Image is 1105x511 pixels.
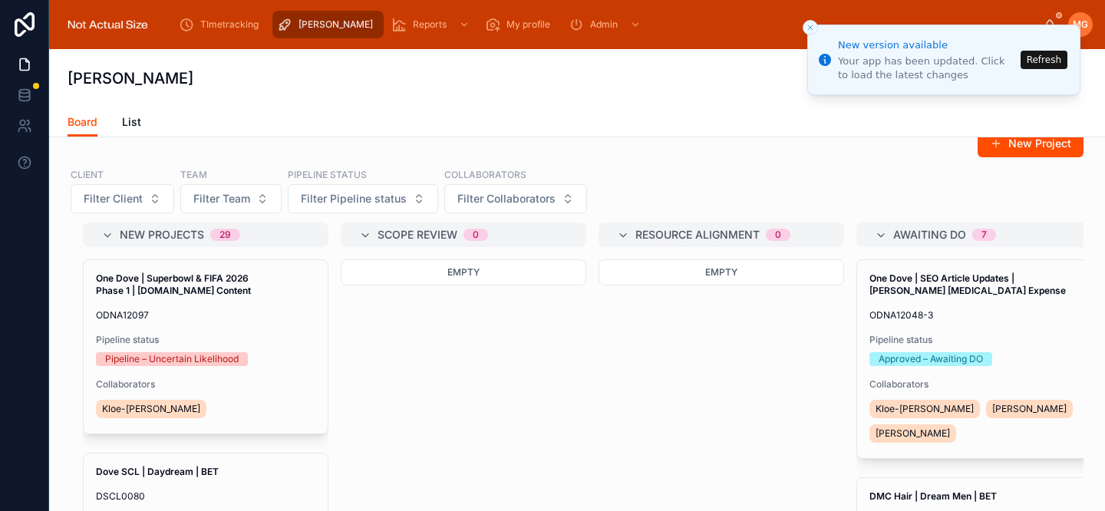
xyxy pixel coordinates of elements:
label: Pipeline status [288,167,367,181]
span: Kloe-[PERSON_NAME] [876,403,974,415]
button: Select Button [71,184,174,213]
a: [PERSON_NAME] [272,11,384,38]
span: Filter Team [193,191,250,206]
div: 0 [775,229,781,241]
div: scrollable content [167,8,1044,41]
span: Pipeline status [96,334,315,346]
span: Filter Collaborators [457,191,556,206]
a: One Dove | Superbowl & FIFA 2026 Phase 1 | [DOMAIN_NAME] ContentODNA12097Pipeline statusPipeline ... [83,259,328,434]
a: Admin [564,11,648,38]
strong: Dove SCL | Daydream | BET [96,466,219,477]
span: List [122,114,141,130]
span: ODNA12097 [96,309,315,321]
span: Filter Pipeline status [301,191,407,206]
span: Pipeline status [869,334,1089,346]
span: Board [68,114,97,130]
label: Collaborators [444,167,526,181]
span: New projects [120,227,204,242]
a: TImetracking [174,11,269,38]
span: Awaiting DO [893,227,966,242]
div: Approved – Awaiting DO [879,352,983,366]
span: TImetracking [200,18,259,31]
button: Select Button [444,184,587,213]
span: Kloe-[PERSON_NAME] [102,403,200,415]
div: 29 [219,229,231,241]
div: 0 [473,229,479,241]
div: 7 [981,229,987,241]
button: Close toast [803,20,818,35]
span: My profile [506,18,550,31]
span: Admin [590,18,618,31]
label: Client [71,167,104,181]
span: Collaborators [869,378,1089,391]
div: Pipeline – Uncertain Likelihood [105,352,239,366]
button: Select Button [180,184,282,213]
span: Resource alignment [635,227,760,242]
span: Collaborators [96,378,315,391]
div: New version available [838,38,1016,53]
button: Select Button [288,184,438,213]
button: New Project [978,130,1084,157]
span: Empty [705,266,737,278]
span: MG [1073,18,1088,31]
strong: One Dove | SEO Article Updates | [PERSON_NAME] [MEDICAL_DATA] Expense [869,272,1066,296]
span: Empty [447,266,480,278]
strong: One Dove | Superbowl & FIFA 2026 Phase 1 | [DOMAIN_NAME] Content [96,272,251,296]
a: One Dove | SEO Article Updates | [PERSON_NAME] [MEDICAL_DATA] ExpenseODNA12048-3Pipeline statusAp... [856,259,1102,459]
a: Reports [387,11,477,38]
a: List [122,108,141,139]
a: My profile [480,11,561,38]
span: [PERSON_NAME] [992,403,1067,415]
a: Board [68,108,97,137]
span: Reports [413,18,447,31]
button: Refresh [1021,51,1067,69]
strong: DMC Hair | Dream Men | BET [869,490,997,502]
span: ODNA12048-3 [869,309,1089,321]
h1: [PERSON_NAME] [68,68,193,89]
span: DSCL0080 [96,490,315,503]
span: [PERSON_NAME] [876,427,950,440]
label: Team [180,167,207,181]
div: Your app has been updated. Click to load the latest changes [838,54,1016,82]
span: Filter Client [84,191,143,206]
span: [PERSON_NAME] [299,18,373,31]
img: App logo [61,12,154,37]
span: Scope review [378,227,457,242]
